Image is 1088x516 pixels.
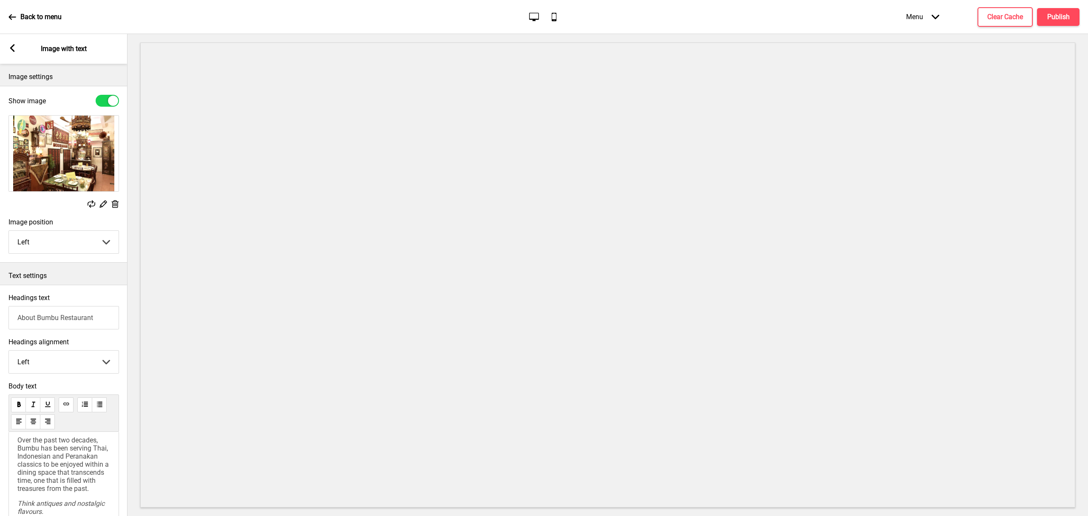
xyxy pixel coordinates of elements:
[8,6,62,28] a: Back to menu
[8,271,119,281] p: Text settings
[9,116,119,191] img: Image
[40,414,55,429] button: alignRight
[987,12,1023,22] h4: Clear Cache
[17,499,106,516] span: Think antiques and nostalgic flavours.
[17,436,110,493] span: Over the past two decades, Bumbu has been serving Thai, Indonesian and Peranakan classics to be e...
[8,382,119,390] span: Body text
[8,338,119,346] label: Headings alignment
[59,397,74,412] button: link
[8,97,46,105] label: Show image
[25,414,40,429] button: alignCenter
[8,294,50,302] label: Headings text
[1037,8,1079,26] button: Publish
[11,397,26,412] button: bold
[25,397,40,412] button: italic
[11,414,26,429] button: alignLeft
[898,4,948,29] div: Menu
[77,397,92,412] button: orderedList
[977,7,1033,27] button: Clear Cache
[8,218,119,226] label: Image position
[92,397,107,412] button: unorderedList
[20,12,62,22] p: Back to menu
[8,72,119,82] p: Image settings
[41,44,87,54] p: Image with text
[1047,12,1070,22] h4: Publish
[40,397,55,412] button: underline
